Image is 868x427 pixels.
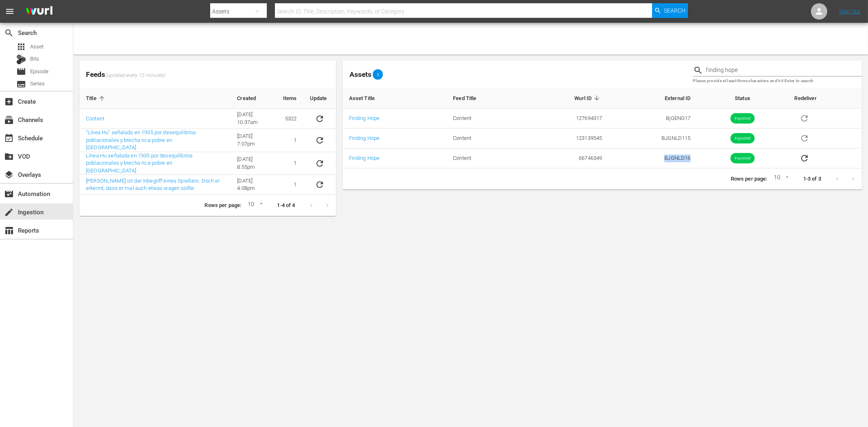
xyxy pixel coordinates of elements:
[231,152,277,175] td: [DATE] 8:55pm
[86,178,220,192] a: [PERSON_NAME] ist der Inbegriff eines Spießers. Doch er erkennt, dass er mal auch etwas wagen sol...
[4,133,14,143] span: Schedule
[609,109,697,129] td: BjGENG17
[4,226,14,235] span: Reports
[105,72,165,79] span: (updated every 15 minutes)
[693,78,862,85] p: Please provide at least three characters and hit Enter to search
[204,202,241,209] p: Rows per page:
[277,129,303,152] td: 1
[4,152,14,161] span: VOD
[803,175,821,183] p: 1-3 of 3
[788,88,862,109] th: Redeliver
[731,175,767,183] p: Rows per page:
[349,70,371,78] span: Assets
[839,8,860,15] a: Sign Out
[730,155,754,161] span: Ingested
[231,129,277,152] td: [DATE] 7:07pm
[79,88,336,195] table: sticky table
[771,173,790,185] div: 10
[277,88,303,109] th: Items
[523,109,609,129] td: 127694317
[523,129,609,148] td: 123139545
[30,68,48,76] span: Episode
[730,135,754,142] span: Ingested
[523,148,609,168] td: 66746349
[237,95,266,102] span: Created
[706,64,862,76] input: Search Title, Series Title, Wurl ID or External ID
[4,97,14,107] span: Create
[730,115,754,122] span: Ingested
[343,88,862,168] table: sticky table
[4,207,14,217] span: create
[303,88,336,109] th: Update
[349,155,380,161] a: Finding Hope
[86,152,193,174] a: Línea Hu señalada en 1935 por desequilibrios poblacionales y brecha rica-pobre en [GEOGRAPHIC_DATA].
[277,152,303,175] td: 1
[86,115,104,122] a: Content
[349,135,380,141] a: Finding Hope
[609,148,697,168] td: BJGNLD16
[795,115,814,121] span: Asset is in future lineups. Remove all episodes that contain this asset before redelivering
[652,3,688,18] button: Search
[697,88,788,109] th: Status
[446,129,523,148] td: Content
[16,67,26,76] span: Episode
[574,94,602,102] span: Wurl ID
[86,95,107,102] span: Title
[446,148,523,168] td: Content
[609,88,697,109] th: External ID
[231,175,277,195] td: [DATE] 4:08pm
[446,88,523,109] th: Feed Title
[4,189,14,199] span: Automation
[4,170,14,180] span: Overlays
[86,129,196,150] a: "Línea Hu" señalada en 1935 por desequilibrios poblacionales y brecha rica-pobre en [GEOGRAPHIC_D...
[79,68,336,81] span: Feeds
[349,115,380,121] a: Finding Hope
[5,7,15,16] span: menu
[16,42,26,52] span: Asset
[231,109,277,129] td: [DATE] 10:37am
[349,94,386,102] span: Asset Title
[373,72,383,77] span: 3
[795,135,814,141] span: Asset is in future lineups. Remove all episodes that contain this asset before redelivering
[609,129,697,148] td: BJGNLD115
[30,55,39,63] span: Bits
[446,109,523,129] td: Content
[16,79,26,89] span: Series
[30,80,45,88] span: Series
[4,28,14,38] span: Search
[30,43,44,51] span: Asset
[277,202,295,209] p: 1-4 of 4
[16,54,26,64] div: Bits
[244,200,264,212] div: 10
[20,2,59,21] img: ans4CAIJ8jUAAAAAAAAAAAAAAAAAAAAAAAAgQb4GAAAAAAAAAAAAAAAAAAAAAAAAJMjXAAAAAAAAAAAAAAAAAAAAAAAAgAT5G...
[277,175,303,195] td: 1
[4,115,14,125] span: Channels
[664,3,686,18] span: Search
[277,109,303,129] td: 5322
